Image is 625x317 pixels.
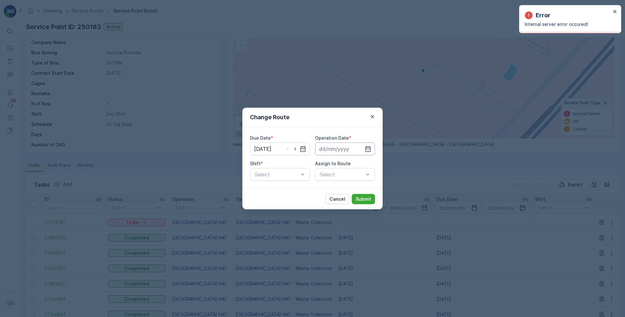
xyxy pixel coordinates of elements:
[329,196,345,202] p: Cancel
[250,135,271,141] label: Due Date
[315,135,349,141] label: Operation Date
[536,11,550,20] p: Error
[315,143,375,155] input: dd/mm/yyyy
[320,171,364,178] p: Select
[613,9,617,15] button: close
[250,143,310,155] input: dd/mm/yyyy
[315,161,351,166] label: Assign to Route
[352,194,375,204] button: Submit
[326,194,349,204] button: Cancel
[250,161,261,166] label: Shift
[356,196,371,202] p: Submit
[255,171,299,178] p: Select
[250,113,290,122] p: Change Route
[525,21,611,27] p: Internal server error occured!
